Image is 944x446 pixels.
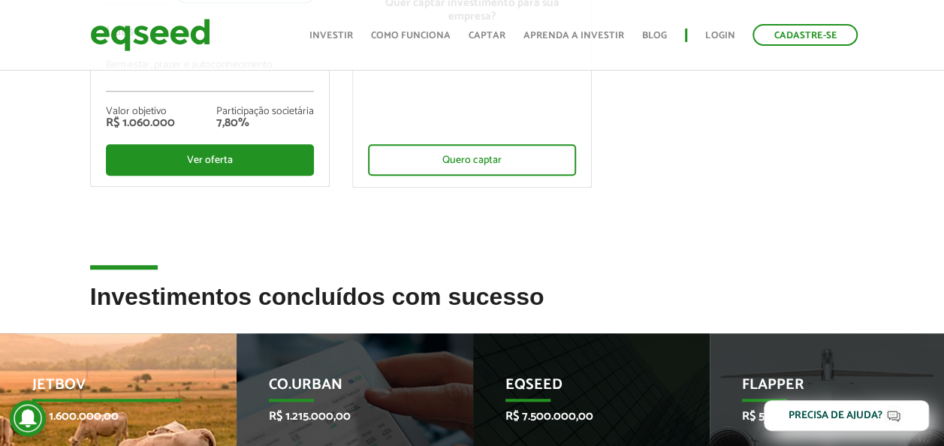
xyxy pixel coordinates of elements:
a: Investir [309,31,353,41]
a: Aprenda a investir [523,31,624,41]
div: Quero captar [368,144,576,176]
a: Captar [469,31,505,41]
p: R$ 1.600.000,00 [32,409,182,423]
p: JetBov [32,376,182,402]
p: R$ 7.500.000,00 [505,409,656,423]
div: 7,80% [216,117,314,129]
p: Co.Urban [269,376,419,402]
p: R$ 5.150.000,00 [742,409,892,423]
a: Cadastre-se [752,24,858,46]
img: EqSeed [90,15,210,55]
div: Participação societária [216,107,314,117]
a: Blog [642,31,667,41]
div: R$ 1.060.000 [106,117,175,129]
h2: Investimentos concluídos com sucesso [90,284,855,333]
div: Valor objetivo [106,107,175,117]
a: Como funciona [371,31,451,41]
p: R$ 1.215.000,00 [269,409,419,423]
div: Ver oferta [106,144,314,176]
p: Flapper [742,376,892,402]
a: Login [705,31,734,41]
p: Bem-estar, prazer e autoconhecimento [106,59,314,92]
p: EqSeed [505,376,656,402]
